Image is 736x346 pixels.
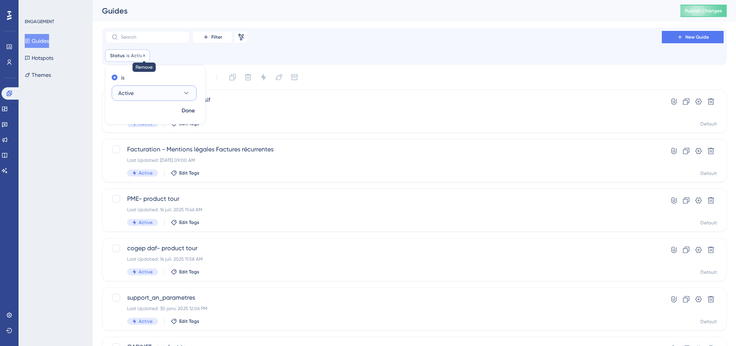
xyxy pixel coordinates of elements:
div: Default [700,170,717,176]
span: GL/Journal : Solde progressif [127,95,640,105]
div: Guides [102,5,661,16]
span: Edit Tags [179,318,199,324]
div: Last Updated: 30 janv. 2025 12:06 PM [127,305,640,312]
span: Active [139,269,153,275]
label: is [121,73,124,82]
div: Last Updated: 16 juil. 2025 11:58 AM [127,256,640,262]
span: support_an_parametres [127,293,640,302]
div: Last Updated: [DATE] 09:00 AM [127,157,640,163]
button: Themes [25,68,51,82]
span: Active [139,170,153,176]
span: Done [182,106,195,115]
div: Last Updated: [DATE] 02:18 PM [127,108,640,114]
button: Active [112,85,197,101]
button: Done [177,104,199,118]
button: New Guide [662,31,724,43]
span: Filter [211,34,222,40]
span: Edit Tags [179,170,199,176]
span: Active [131,53,145,59]
div: Default [700,220,717,226]
span: Active [118,88,134,98]
span: Active [139,318,153,324]
button: Edit Tags [171,170,199,176]
input: Search [121,34,184,40]
button: Filter [193,31,232,43]
button: Edit Tags [171,269,199,275]
button: Hotspots [25,51,53,65]
span: is [126,53,129,59]
span: Facturation - Mentions légales Factures récurrentes [127,145,640,154]
span: cogep daf- product tour [127,244,640,253]
span: Edit Tags [179,219,199,226]
span: Edit Tags [179,269,199,275]
button: Edit Tags [171,318,199,324]
span: Publish Changes [685,8,722,14]
button: Edit Tags [171,219,199,226]
span: Active [139,219,153,226]
div: Default [700,269,717,275]
div: Default [700,319,717,325]
span: PME- product tour [127,194,640,204]
button: Publish Changes [680,5,727,17]
button: Guides [25,34,49,48]
div: Default [700,121,717,127]
div: ENGAGEMENT [25,19,54,25]
span: New Guide [685,34,709,40]
span: Status [110,53,125,59]
div: Last Updated: 16 juil. 2025 11:46 AM [127,207,640,213]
